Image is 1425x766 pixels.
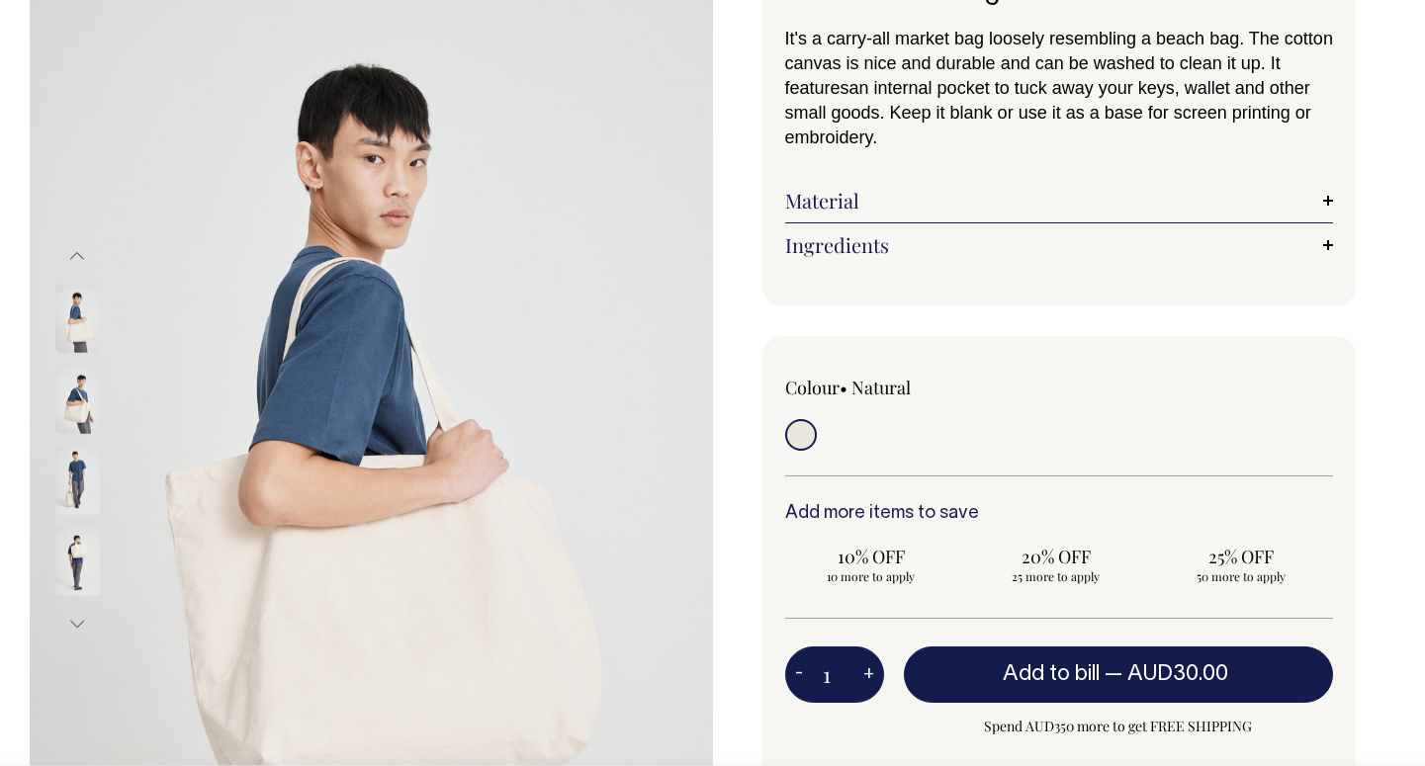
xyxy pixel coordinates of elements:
[785,539,958,590] input: 10% OFF 10 more to apply
[851,376,911,399] label: Natural
[785,29,1333,73] span: It's a carry-all market bag loosely resembling a beach bag. The cotton canvas is nice and durable...
[795,545,948,568] span: 10% OFF
[840,376,847,399] span: •
[55,284,100,353] img: natural
[1164,545,1317,568] span: 25% OFF
[785,78,1311,147] span: an internal pocket to tuck away your keys, wallet and other small goods. Keep it blank or use it ...
[785,233,1334,257] a: Ingredients
[1105,664,1233,684] span: —
[979,545,1132,568] span: 20% OFF
[853,655,884,695] button: +
[1127,664,1228,684] span: AUD30.00
[785,53,1281,98] span: t features
[55,527,100,596] img: natural
[904,715,1334,738] span: Spend AUD350 more to get FREE SHIPPING
[62,602,92,646] button: Next
[55,446,100,515] img: natural
[55,365,100,434] img: natural
[785,655,813,695] button: -
[1154,539,1327,590] input: 25% OFF 50 more to apply
[785,504,1334,524] h6: Add more items to save
[1164,568,1317,584] span: 50 more to apply
[785,189,1334,213] a: Material
[795,568,948,584] span: 10 more to apply
[969,539,1142,590] input: 20% OFF 25 more to apply
[1003,664,1100,684] span: Add to bill
[979,568,1132,584] span: 25 more to apply
[904,646,1334,702] button: Add to bill —AUD30.00
[62,233,92,278] button: Previous
[785,376,1005,399] div: Colour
